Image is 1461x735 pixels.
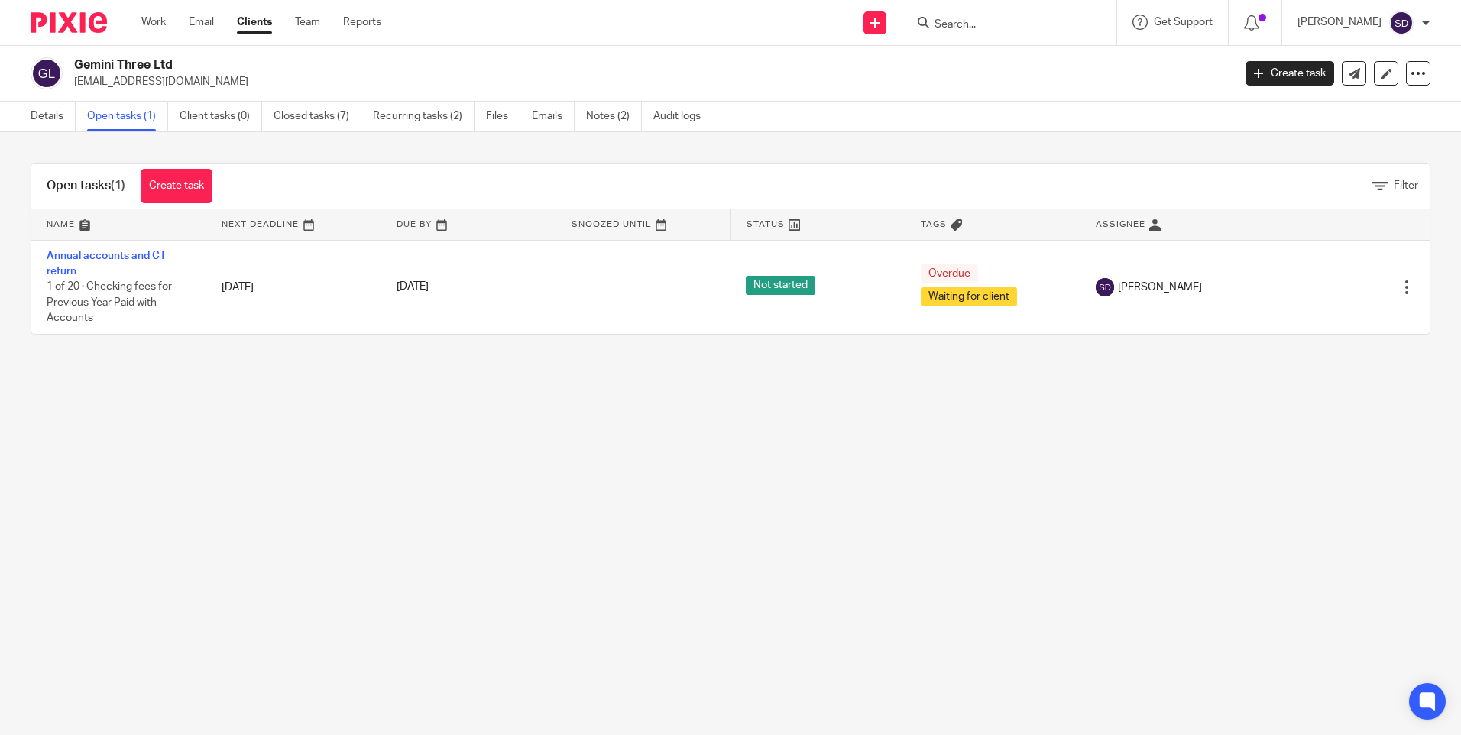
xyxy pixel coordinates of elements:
a: Team [295,15,320,30]
span: Filter [1394,180,1418,191]
span: Status [747,220,785,228]
a: Annual accounts and CT return [47,251,166,277]
a: Notes (2) [586,102,642,131]
span: Get Support [1154,17,1213,28]
span: Not started [746,276,815,295]
img: Pixie [31,12,107,33]
span: Overdue [921,264,978,283]
a: Details [31,102,76,131]
img: svg%3E [1389,11,1414,35]
p: [PERSON_NAME] [1297,15,1382,30]
p: [EMAIL_ADDRESS][DOMAIN_NAME] [74,74,1223,89]
a: Client tasks (0) [180,102,262,131]
span: Snoozed Until [572,220,652,228]
a: Recurring tasks (2) [373,102,475,131]
td: [DATE] [206,240,381,334]
span: Waiting for client [921,287,1017,306]
a: Reports [343,15,381,30]
img: svg%3E [31,57,63,89]
h2: Gemini Three Ltd [74,57,993,73]
span: 1 of 20 · Checking fees for Previous Year Paid with Accounts [47,281,172,323]
span: Tags [921,220,947,228]
a: Work [141,15,166,30]
a: Open tasks (1) [87,102,168,131]
a: Files [486,102,520,131]
a: Audit logs [653,102,712,131]
a: Create task [1246,61,1334,86]
h1: Open tasks [47,178,125,194]
input: Search [933,18,1071,32]
span: [DATE] [397,282,429,293]
span: (1) [111,180,125,192]
a: Create task [141,169,212,203]
a: Clients [237,15,272,30]
img: svg%3E [1096,278,1114,296]
span: [PERSON_NAME] [1118,280,1202,295]
a: Emails [532,102,575,131]
a: Email [189,15,214,30]
a: Closed tasks (7) [274,102,361,131]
